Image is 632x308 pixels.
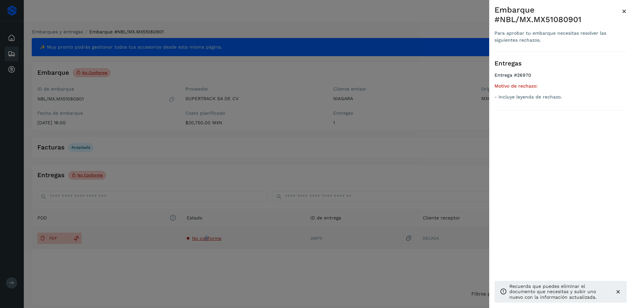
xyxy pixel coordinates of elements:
[622,5,627,17] button: Close
[509,284,610,300] p: Recuerda que puedes eliminar el documento que necesitas y subir uno nuevo con la información actu...
[494,30,622,44] div: Para aprobar tu embarque necesitas resolver las siguientes rechazos.
[494,5,622,24] div: Embarque #NBL/MX.MX51080901
[494,83,627,89] h5: Motivo de rechazo:
[622,7,627,16] span: ×
[494,94,627,100] p: - Incluye leyenda de rechazo.
[494,60,627,67] h3: Entregas
[494,72,627,83] h4: Entrega #26970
